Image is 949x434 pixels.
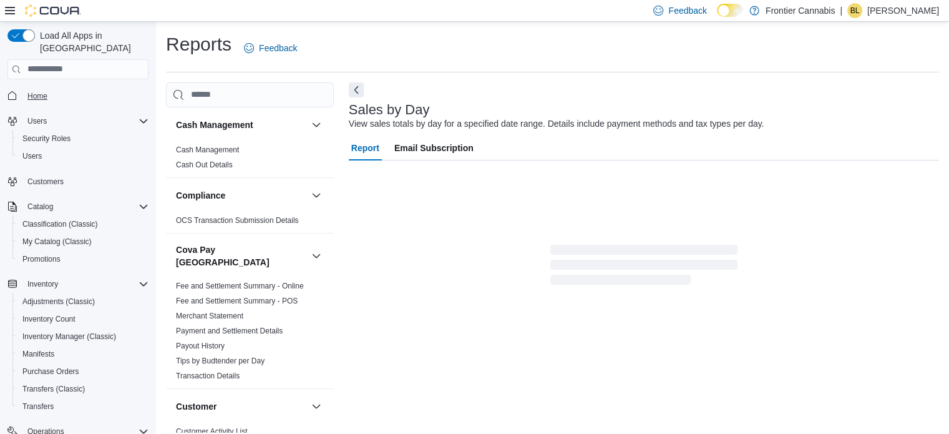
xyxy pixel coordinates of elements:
span: Transfers (Classic) [17,382,148,397]
button: Next [349,82,364,97]
button: Cova Pay [GEOGRAPHIC_DATA] [176,244,306,269]
a: OCS Transaction Submission Details [176,216,299,225]
span: Adjustments (Classic) [22,297,95,307]
h3: Cash Management [176,119,253,131]
span: Promotions [17,252,148,267]
button: Home [2,87,153,105]
a: Customers [22,174,69,189]
span: Inventory [27,279,58,289]
p: [PERSON_NAME] [867,3,939,18]
span: Users [22,151,42,161]
a: Purchase Orders [17,364,84,379]
span: Purchase Orders [17,364,148,379]
a: Adjustments (Classic) [17,294,100,309]
a: Tips by Budtender per Day [176,357,265,365]
span: Transfers [17,399,148,414]
img: Cova [25,4,81,17]
button: My Catalog (Classic) [12,233,153,250]
button: Cova Pay [GEOGRAPHIC_DATA] [309,249,324,264]
a: Fee and Settlement Summary - Online [176,282,304,290]
button: Users [12,147,153,165]
span: Inventory Count [17,312,148,327]
a: Transaction Details [176,372,240,380]
button: Adjustments (Classic) [12,293,153,310]
span: Loading [550,247,737,287]
h3: Compliance [176,189,225,202]
span: BL [850,3,860,18]
a: Security Roles [17,131,75,146]
span: Load All Apps in [GEOGRAPHIC_DATA] [35,29,148,54]
span: Customers [27,177,64,187]
button: Transfers (Classic) [12,380,153,398]
span: Inventory [22,277,148,292]
button: Promotions [12,250,153,268]
span: Users [27,116,47,126]
div: Brionne Lavoie [847,3,862,18]
input: Dark Mode [717,4,743,17]
span: Catalog [22,199,148,214]
button: Customer [309,399,324,414]
span: Catalog [27,202,53,212]
button: Inventory Count [12,310,153,328]
a: Classification (Classic) [17,217,103,232]
span: Manifests [22,349,54,359]
a: Merchant Statement [176,312,243,320]
a: Payment and Settlement Details [176,327,283,335]
a: Cash Out Details [176,160,233,169]
button: Transfers [12,398,153,415]
button: Cash Management [176,119,306,131]
div: Cash Management [166,142,334,177]
p: | [840,3,842,18]
p: Frontier Cannabis [766,3,835,18]
span: Adjustments (Classic) [17,294,148,309]
a: Transfers (Classic) [17,382,90,397]
h1: Reports [166,32,231,57]
span: Users [17,149,148,164]
div: Cova Pay [GEOGRAPHIC_DATA] [166,279,334,388]
span: Inventory Count [22,314,75,324]
a: Inventory Count [17,312,80,327]
span: Report [351,136,379,160]
span: Transaction Details [176,371,240,381]
button: Cash Management [309,117,324,132]
span: OCS Transaction Submission Details [176,215,299,225]
button: Inventory [2,275,153,293]
button: Purchase Orders [12,363,153,380]
span: Cash Management [176,145,239,155]
button: Users [22,114,52,129]
span: Cash Out Details [176,160,233,170]
a: Home [22,89,52,104]
span: Payment and Settlement Details [176,326,283,336]
span: Security Roles [22,134,71,144]
button: Customer [176,400,306,413]
span: Merchant Statement [176,311,243,321]
span: My Catalog (Classic) [17,234,148,249]
button: Customers [2,172,153,190]
a: Users [17,149,47,164]
span: Email Subscription [394,136,474,160]
a: Fee and Settlement Summary - POS [176,297,298,305]
a: Transfers [17,399,59,414]
a: Cash Management [176,145,239,154]
span: Fee and Settlement Summary - Online [176,281,304,291]
span: Security Roles [17,131,148,146]
button: Catalog [2,198,153,215]
span: Transfers (Classic) [22,384,85,394]
button: Compliance [309,188,324,203]
span: Payout History [176,341,225,351]
span: Purchase Orders [22,367,79,377]
h3: Customer [176,400,217,413]
span: Users [22,114,148,129]
div: Compliance [166,213,334,233]
span: Transfers [22,402,54,412]
span: Classification (Classic) [17,217,148,232]
a: My Catalog (Classic) [17,234,97,249]
button: Users [2,112,153,130]
span: Feedback [259,42,297,54]
button: Inventory [22,277,63,292]
button: Manifests [12,345,153,363]
button: Security Roles [12,130,153,147]
a: Manifests [17,347,59,362]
